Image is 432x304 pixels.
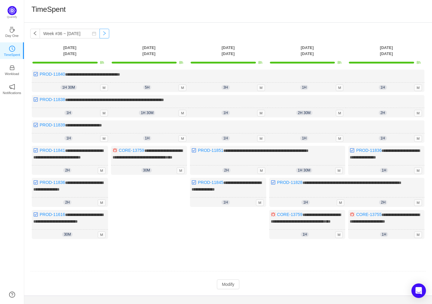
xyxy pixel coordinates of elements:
[221,200,230,205] span: 1h
[64,110,73,115] span: 1h
[347,44,426,57] th: [DATE] [DATE]
[9,28,15,34] a: icon: coffeeDay One
[257,167,265,174] span: M
[9,292,15,298] a: icon: question-circle
[30,44,110,57] th: [DATE] [DATE]
[337,199,345,206] span: M
[9,47,15,54] a: icon: clock-circleTimeSpent
[9,27,15,33] i: icon: coffee
[179,60,183,65] span: 8h
[3,90,21,96] p: Notifications
[63,168,71,173] span: 2h
[350,148,355,153] img: 10318
[9,65,15,71] i: icon: inbox
[258,60,262,65] span: 8h
[178,84,186,91] span: M
[61,85,77,90] span: 1h 30m
[62,232,73,237] span: 30m
[414,84,422,91] span: M
[40,97,65,102] a: PROD-11838
[98,199,106,206] span: M
[40,72,65,77] a: PROD-11840
[33,180,38,185] img: 10318
[337,60,341,65] span: 8h
[336,84,344,91] span: M
[33,212,38,217] img: 10318
[414,199,422,206] span: M
[198,180,223,185] a: PROD-11845
[191,148,196,153] img: 10318
[33,123,38,127] img: 10318
[40,180,65,185] a: PROD-11836
[277,180,303,185] a: PROD-11828
[113,148,117,153] img: 10303
[257,135,265,142] span: M
[7,15,17,19] p: Quantify
[92,31,96,36] i: icon: calendar
[277,212,303,217] a: CORE-13759
[296,110,313,115] span: 2h 30m
[178,135,186,142] span: M
[221,136,230,141] span: 1h
[301,200,309,205] span: 1h
[268,44,347,57] th: [DATE] [DATE]
[30,29,40,38] button: icon: left
[119,148,144,153] a: CORE-13759
[40,123,65,127] a: PROD-11839
[222,168,231,173] span: 2h
[100,110,108,116] span: M
[4,52,20,57] p: TimeSpent
[64,136,73,141] span: 1h
[356,212,381,217] a: CORE-13755
[98,231,106,238] span: M
[380,232,388,237] span: 1h
[178,110,186,116] span: M
[379,136,387,141] span: 1h
[221,110,230,115] span: 1h
[9,84,15,90] i: icon: notification
[257,84,265,91] span: M
[379,85,387,90] span: 1h
[336,135,344,142] span: M
[379,200,387,205] span: 2h
[63,200,71,205] span: 2h
[301,232,309,237] span: 1h
[141,168,152,173] span: 30m
[40,29,100,38] input: Select a week
[9,67,15,73] a: icon: inboxWorkload
[188,44,268,57] th: [DATE] [DATE]
[300,136,308,141] span: 1h
[9,86,15,92] a: icon: notificationNotifications
[411,283,426,298] div: Open Intercom Messenger
[417,60,421,65] span: 8h
[8,6,17,15] img: Quantify
[335,167,343,174] span: M
[33,148,38,153] img: 10318
[143,85,151,90] span: 5h
[191,180,196,185] img: 10318
[40,212,65,217] a: PROD-11616
[296,168,312,173] span: 1h 30m
[335,231,343,238] span: M
[217,279,239,289] button: Modify
[256,199,264,206] span: M
[356,148,381,153] a: PROD-11836
[9,46,15,52] i: icon: clock-circle
[98,167,106,174] span: M
[139,110,155,115] span: 1h 30m
[336,110,344,116] span: M
[350,212,355,217] img: 10303
[110,44,189,57] th: [DATE] [DATE]
[33,72,38,77] img: 10318
[414,231,422,238] span: M
[414,135,422,142] span: M
[100,135,108,142] span: M
[257,110,265,116] span: M
[221,85,230,90] span: 3h
[31,5,66,14] h1: TimeSpent
[271,212,276,217] img: 10303
[100,60,104,65] span: 8h
[198,148,223,153] a: PROD-11851
[414,167,422,174] span: M
[177,167,185,174] span: M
